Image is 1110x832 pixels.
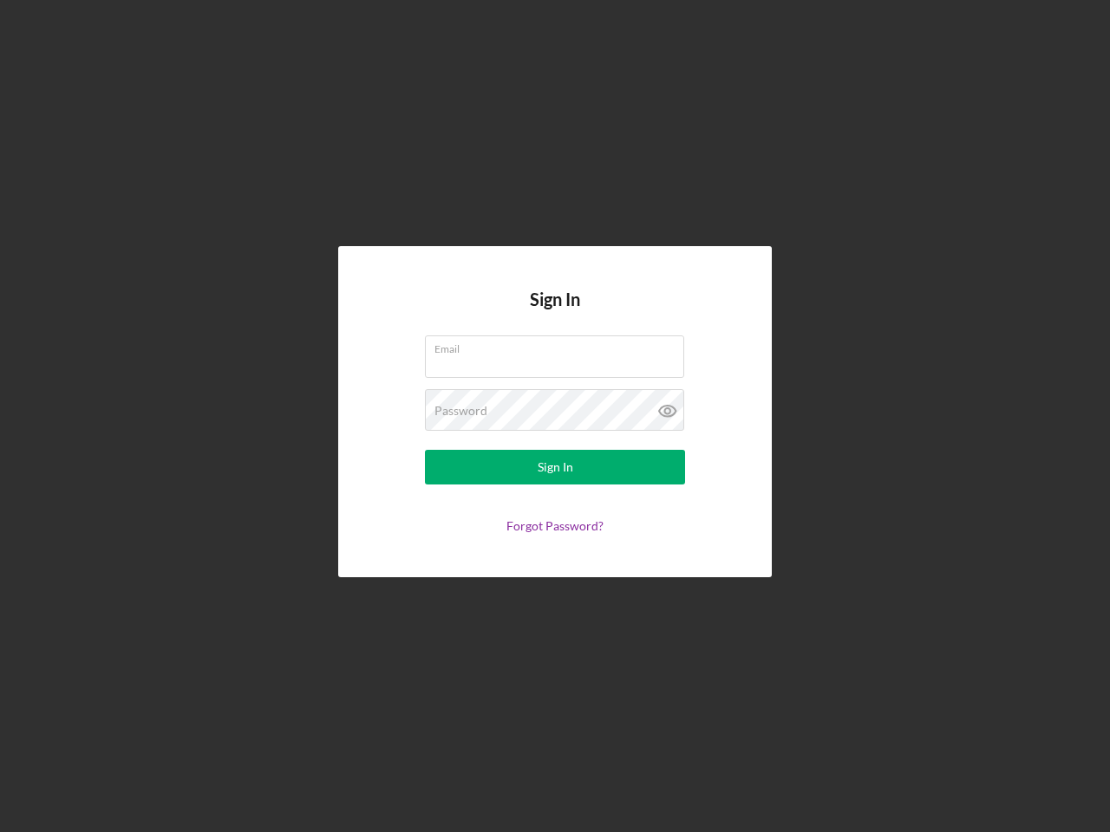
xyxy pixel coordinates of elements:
label: Password [434,404,487,418]
a: Forgot Password? [506,518,604,533]
div: Sign In [538,450,573,484]
h4: Sign In [530,289,580,335]
label: Email [434,336,684,355]
button: Sign In [425,450,685,484]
